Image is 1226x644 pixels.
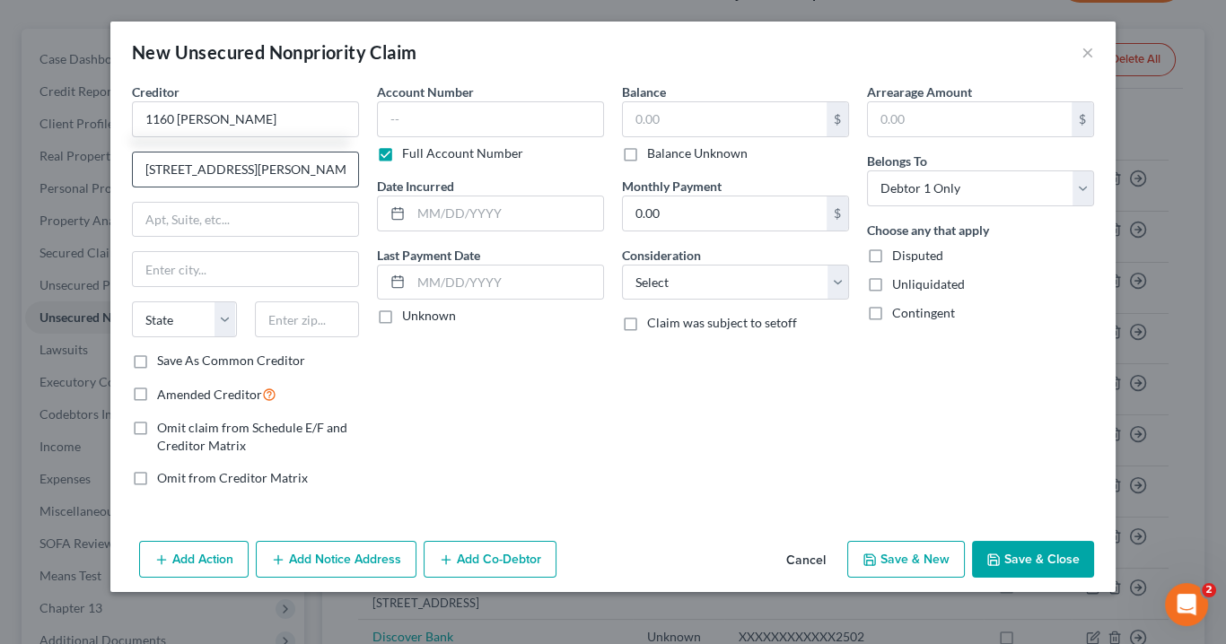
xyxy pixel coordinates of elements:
[1202,583,1216,597] span: 2
[827,196,848,231] div: $
[972,541,1094,579] button: Save & Close
[157,470,308,485] span: Omit from Creditor Matrix
[133,203,358,237] input: Apt, Suite, etc...
[255,301,360,337] input: Enter zip...
[623,196,827,231] input: 0.00
[377,177,454,196] label: Date Incurred
[377,83,474,101] label: Account Number
[622,177,722,196] label: Monthly Payment
[892,248,943,263] span: Disputed
[647,315,797,330] span: Claim was subject to setoff
[772,543,840,579] button: Cancel
[867,153,927,169] span: Belongs To
[157,420,347,453] span: Omit claim from Schedule E/F and Creditor Matrix
[623,102,827,136] input: 0.00
[411,196,603,231] input: MM/DD/YYYY
[157,387,262,402] span: Amended Creditor
[622,83,666,101] label: Balance
[132,101,359,137] input: Search creditor by name...
[377,246,480,265] label: Last Payment Date
[377,101,604,137] input: --
[132,84,180,100] span: Creditor
[1072,102,1093,136] div: $
[892,305,955,320] span: Contingent
[157,352,305,370] label: Save As Common Creditor
[847,541,965,579] button: Save & New
[139,541,249,579] button: Add Action
[1165,583,1208,626] iframe: Intercom live chat
[402,307,456,325] label: Unknown
[402,144,523,162] label: Full Account Number
[867,83,972,101] label: Arrearage Amount
[411,265,603,300] input: MM/DD/YYYY
[1082,41,1094,63] button: ×
[424,541,556,579] button: Add Co-Debtor
[867,221,989,239] label: Choose any that apply
[132,39,416,65] div: New Unsecured Nonpriority Claim
[256,541,416,579] button: Add Notice Address
[868,102,1072,136] input: 0.00
[133,252,358,286] input: Enter city...
[622,246,701,265] label: Consideration
[892,276,965,292] span: Unliquidated
[647,144,748,162] label: Balance Unknown
[827,102,848,136] div: $
[133,152,358,187] input: Enter address...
